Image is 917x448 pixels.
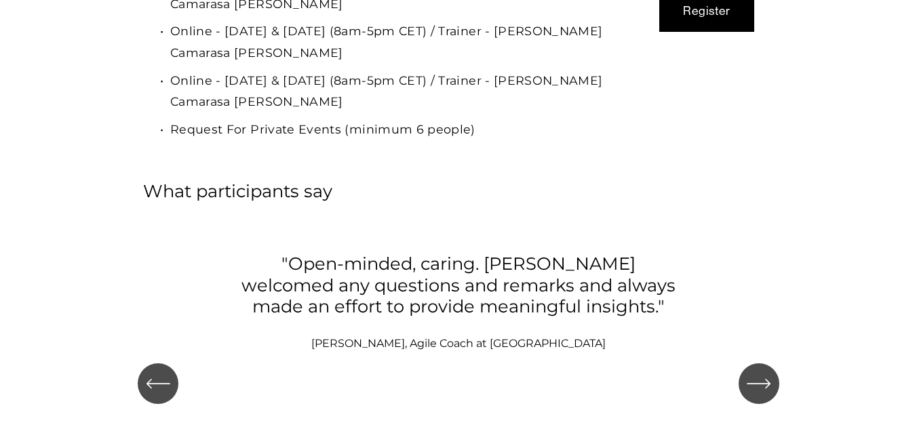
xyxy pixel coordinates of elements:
button: Previous [138,363,178,404]
h4: What participants say [143,179,632,203]
p: Online - [DATE] & [DATE] (8am-5pm CET) / Trainer - [PERSON_NAME] Camarasa [PERSON_NAME] [170,70,632,113]
p: Online - [DATE] & [DATE] (8am-5pm CET) / Trainer - [PERSON_NAME] Camarasa [PERSON_NAME] [170,20,632,63]
button: Next [739,363,779,404]
p: Request For Private Events (minimum 6 people) [170,119,632,140]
